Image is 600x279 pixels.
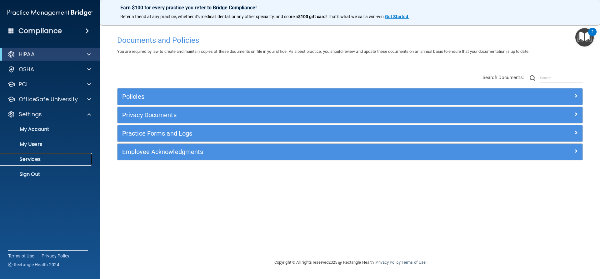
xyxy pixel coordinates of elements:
[402,260,426,265] a: Terms of Use
[120,14,298,19] span: Refer a friend at any practice, whether it's medical, dental, or any other speciality, and score a
[42,253,70,259] a: Privacy Policy
[19,66,34,73] p: OSHA
[122,92,578,102] a: Policies
[8,253,34,259] a: Terms of Use
[7,81,91,88] a: PCI
[575,28,594,47] button: Open Resource Center, 2 new notifications
[7,7,92,19] img: PMB logo
[18,27,62,35] h4: Compliance
[540,73,583,83] input: Search
[19,51,35,58] p: HIPAA
[122,148,462,155] h5: Employee Acknowledgments
[117,49,529,54] span: You are required by law to create and maintain copies of these documents on file in your office. ...
[530,75,535,81] img: ic-search.3b580494.png
[591,32,593,40] div: 2
[4,126,89,132] p: My Account
[482,75,524,80] span: Search Documents:
[117,36,583,44] h4: Documents and Policies
[120,5,580,11] p: Earn $100 for every practice you refer to Bridge Compliance!
[19,111,42,118] p: Settings
[122,93,462,100] h5: Policies
[122,130,462,137] h5: Practice Forms and Logs
[298,14,326,19] strong: $100 gift card
[7,66,91,73] a: OSHA
[8,262,59,268] span: Ⓒ Rectangle Health 2024
[7,96,91,103] a: OfficeSafe University
[236,252,464,272] div: Copyright © All rights reserved 2025 @ Rectangle Health | |
[385,14,408,19] strong: Get Started
[4,141,89,147] p: My Users
[19,81,27,88] p: PCI
[19,96,78,103] p: OfficeSafe University
[4,171,89,177] p: Sign Out
[122,147,578,157] a: Employee Acknowledgments
[7,51,91,58] a: HIPAA
[385,14,409,19] a: Get Started
[122,112,462,118] h5: Privacy Documents
[122,128,578,138] a: Practice Forms and Logs
[122,110,578,120] a: Privacy Documents
[376,260,400,265] a: Privacy Policy
[326,14,385,19] span: ! That's what we call a win-win.
[4,156,89,162] p: Services
[7,111,91,118] a: Settings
